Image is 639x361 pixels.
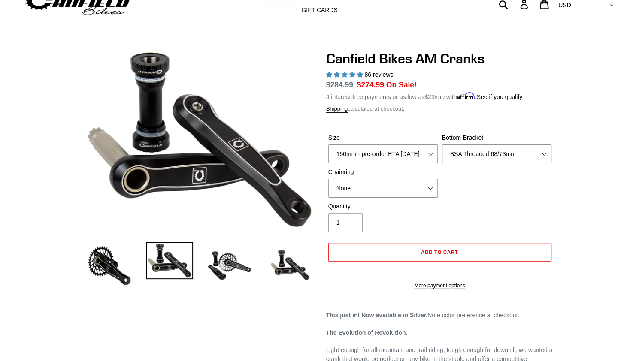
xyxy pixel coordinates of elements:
label: Bottom-Bracket [442,133,551,142]
label: Size [328,133,438,142]
span: GIFT CARDS [301,6,338,14]
strong: This just in! Now available in Silver. [326,312,428,319]
label: Chainring [328,168,438,177]
span: Affirm [457,92,475,99]
h1: Canfield Bikes AM Cranks [326,51,554,67]
img: Load image into Gallery viewer, Canfield Cranks [146,242,193,280]
strong: The Evolution of Revolution. [326,329,408,336]
div: calculated at checkout. [326,105,554,113]
span: On Sale! [386,79,417,90]
img: Load image into Gallery viewer, CANFIELD-AM_DH-CRANKS [266,242,313,289]
p: Note color preference at checkout. [326,311,554,320]
span: $274.99 [357,81,384,89]
span: 4.97 stars [326,71,365,78]
a: See if you qualify - Learn more about Affirm Financing (opens in modal) [476,93,522,100]
p: 4 interest-free payments or as low as /mo with . [326,90,523,102]
span: Add to cart [421,249,458,255]
s: $284.99 [326,81,353,89]
a: Shipping [326,105,348,113]
span: $23 [424,93,434,100]
a: GIFT CARDS [297,4,342,16]
img: Load image into Gallery viewer, Canfield Bikes AM Cranks [206,242,253,289]
a: More payment options [328,282,551,289]
button: Add to cart [328,243,551,262]
label: Quantity [328,202,438,211]
img: Load image into Gallery viewer, Canfield Bikes AM Cranks [86,242,133,289]
span: 86 reviews [364,71,393,78]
